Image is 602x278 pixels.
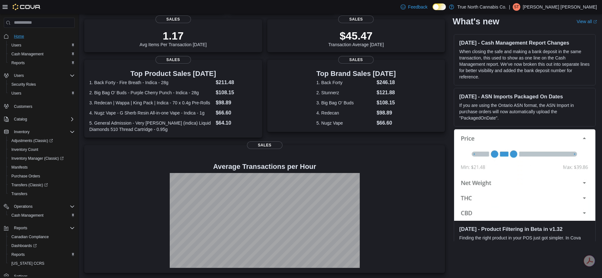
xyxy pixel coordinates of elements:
[11,261,44,266] span: [US_STATE] CCRS
[89,120,213,133] dt: 5. General Admission - Very [PERSON_NAME] (indica) Liquid Diamonds 510 Thread Cartridge - 0.95g
[9,164,30,171] a: Manifests
[6,250,77,259] button: Reports
[11,43,21,48] span: Users
[4,29,75,276] nav: Complex example
[459,93,590,100] h3: [DATE] - ASN Imports Packaged On Dates
[14,34,24,39] span: Home
[9,181,50,189] a: Transfers (Classic)
[9,50,75,58] span: Cash Management
[9,260,75,267] span: Washington CCRS
[9,41,24,49] a: Users
[9,242,39,250] a: Dashboards
[1,127,77,136] button: Inventory
[453,16,499,27] h2: What's new
[9,164,75,171] span: Manifests
[89,79,213,86] dt: 1. Back Forty - Fire Breath - Indica - 28g
[9,260,47,267] a: [US_STATE] CCRS
[459,40,590,46] h3: [DATE] - Cash Management Report Changes
[140,29,207,42] p: 1.17
[9,251,27,258] a: Reports
[6,80,77,89] button: Security Roles
[577,19,597,24] a: View allExternal link
[11,243,37,248] span: Dashboards
[1,224,77,232] button: Reports
[6,136,77,145] a: Adjustments (Classic)
[11,128,32,136] button: Inventory
[11,72,26,79] button: Users
[11,115,29,123] button: Catalog
[1,202,77,211] button: Operations
[6,172,77,181] button: Purchase Orders
[14,73,24,78] span: Users
[11,91,21,96] span: Users
[9,233,75,241] span: Canadian Compliance
[11,224,30,232] button: Reports
[459,102,590,121] p: If you are using the Ontario ASN format, the ASN Import in purchase orders will now automatically...
[11,138,53,143] span: Adjustments (Classic)
[11,203,35,210] button: Operations
[398,1,430,13] a: Feedback
[459,48,590,80] p: When closing the safe and making a bank deposit in the same transaction, this used to show as one...
[6,181,77,189] a: Transfers (Classic)
[11,128,75,136] span: Inventory
[338,56,374,64] span: Sales
[14,225,27,231] span: Reports
[89,90,213,96] dt: 2. Big Bag O' Buds - Purple Cherry Punch - Indica - 28g
[89,163,440,170] h4: Average Transactions per Hour
[6,163,77,172] button: Manifests
[593,20,597,24] svg: External link
[433,3,446,10] input: Dark Mode
[459,235,590,267] p: Finding the right product in your POS just got simpler. In Cova v1.32, you can now filter by Pric...
[9,242,75,250] span: Dashboards
[9,50,46,58] a: Cash Management
[9,233,51,241] a: Canadian Compliance
[509,3,510,11] p: |
[338,15,374,23] span: Sales
[316,110,374,116] dt: 4. Redecan
[14,104,32,109] span: Customers
[11,52,43,57] span: Cash Management
[377,89,396,96] dd: $121.88
[14,129,29,134] span: Inventory
[6,59,77,67] button: Reports
[11,203,75,210] span: Operations
[11,115,75,123] span: Catalog
[328,29,384,42] p: $45.47
[9,172,75,180] span: Purchase Orders
[11,165,28,170] span: Manifests
[11,103,35,110] a: Customers
[11,182,48,188] span: Transfers (Classic)
[1,32,77,41] button: Home
[216,89,257,96] dd: $108.15
[6,145,77,154] button: Inventory Count
[316,90,374,96] dt: 2. Stunnerz
[9,212,75,219] span: Cash Management
[1,102,77,111] button: Customers
[316,70,396,77] h3: Top Brand Sales [DATE]
[11,60,25,65] span: Reports
[6,259,77,268] button: [US_STATE] CCRS
[316,120,374,126] dt: 5. Nugz Vape
[140,29,207,47] div: Avg Items Per Transaction [DATE]
[6,50,77,59] button: Cash Management
[9,172,43,180] a: Purchase Orders
[247,141,282,149] span: Sales
[11,224,75,232] span: Reports
[9,90,75,97] span: Users
[216,99,257,107] dd: $98.89
[9,41,75,49] span: Users
[9,59,27,67] a: Reports
[9,146,75,153] span: Inventory Count
[6,211,77,220] button: Cash Management
[11,213,43,218] span: Cash Management
[9,59,75,67] span: Reports
[6,89,77,98] button: Users
[9,81,38,88] a: Security Roles
[513,3,520,11] div: Sarah Timmins Craig
[9,181,75,189] span: Transfers (Classic)
[14,204,33,209] span: Operations
[89,100,213,106] dt: 3. Redecan | Wappa | King Pack | Indica - 70 x 0.4g Pre-Rolls
[9,190,75,198] span: Transfers
[216,109,257,117] dd: $66.60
